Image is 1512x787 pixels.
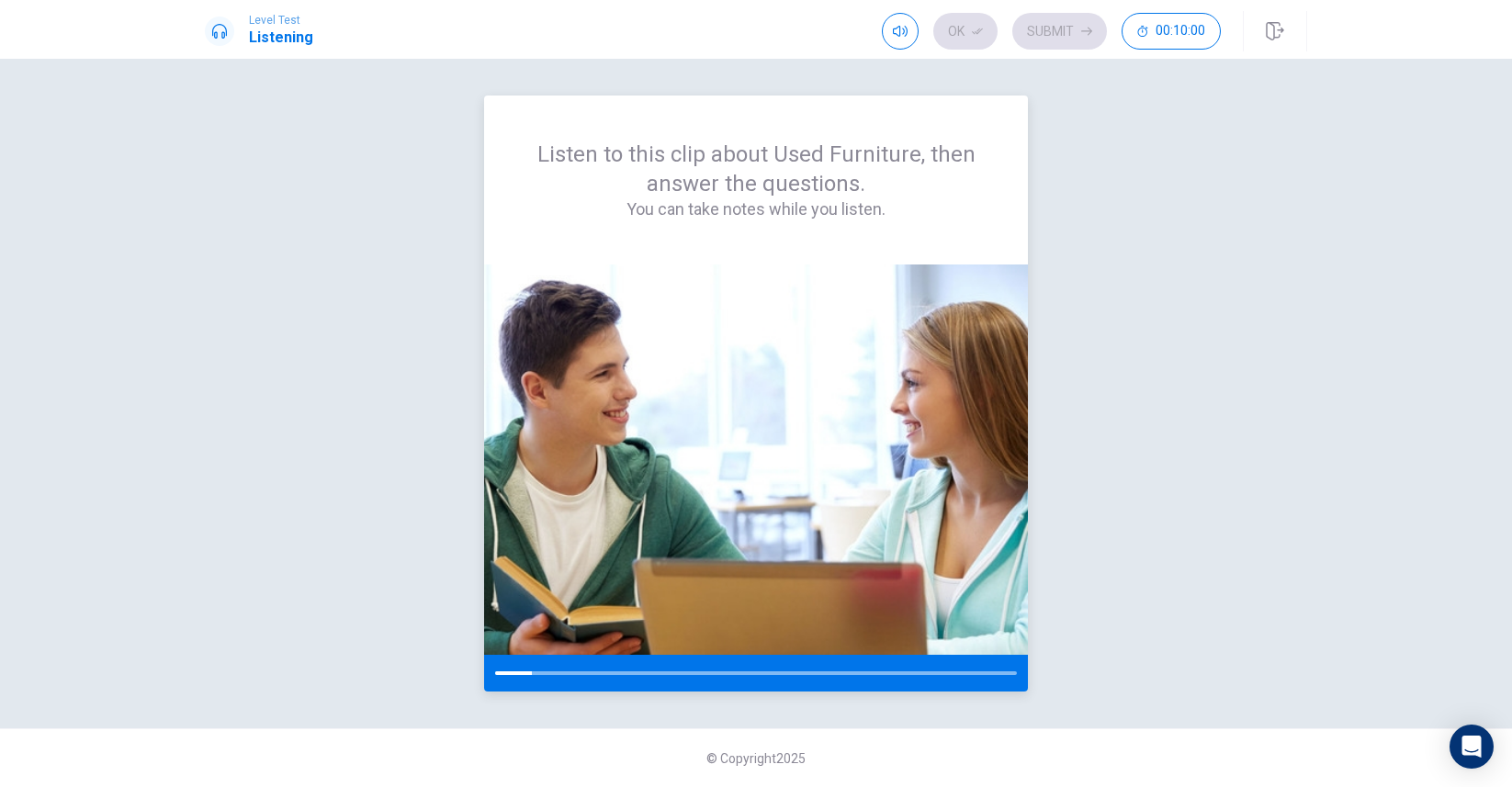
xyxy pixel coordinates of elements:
div: Listen to this clip about Used Furniture, then answer the questions. [528,140,984,220]
h1: Listening [249,27,313,49]
img: passage image [484,264,1028,655]
h4: You can take notes while you listen. [528,198,984,220]
span: Level Test [249,14,313,27]
div: Open Intercom Messenger [1450,725,1494,769]
button: 00:10:00 [1122,13,1221,50]
span: © Copyright 2025 [706,751,806,766]
span: 00:10:00 [1156,24,1205,39]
